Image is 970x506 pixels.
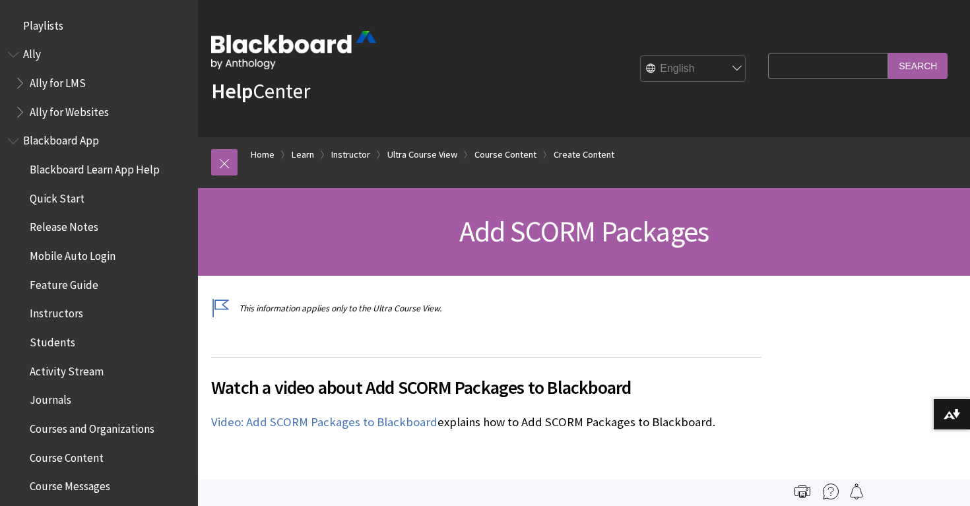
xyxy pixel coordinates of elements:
a: Home [251,146,275,163]
span: Journals [30,389,71,407]
a: Instructor [331,146,370,163]
strong: Help [211,78,253,104]
a: Video: Add SCORM Packages to Blackboard [211,414,437,430]
span: Playlists [23,15,63,32]
p: explains how to Add SCORM Packages to Blackboard. [211,414,761,431]
select: Site Language Selector [641,56,746,82]
a: HelpCenter [211,78,310,104]
a: Ultra Course View [387,146,457,163]
img: More help [823,484,839,499]
span: Ally [23,44,41,61]
span: Quick Start [30,187,84,205]
a: Course Content [474,146,536,163]
span: Course Messages [30,476,110,493]
span: Mobile Auto Login [30,245,115,263]
span: Ally for LMS [30,72,86,90]
a: Learn [292,146,314,163]
span: Activity Stream [30,360,104,378]
input: Search [888,53,948,79]
span: Blackboard App [23,130,99,148]
span: Ally for Websites [30,101,109,119]
span: Release Notes [30,216,98,234]
img: Print [794,484,810,499]
span: Watch a video about Add SCORM Packages to Blackboard [211,373,761,401]
a: Create Content [554,146,614,163]
p: This information applies only to the Ultra Course View. [211,302,761,315]
img: Follow this page [849,484,864,499]
span: Feature Guide [30,274,98,292]
span: Courses and Organizations [30,418,154,435]
span: Students [30,331,75,349]
img: Blackboard by Anthology [211,31,376,69]
nav: Book outline for Playlists [8,15,190,37]
nav: Book outline for Anthology Ally Help [8,44,190,123]
span: Instructors [30,303,83,321]
span: Add SCORM Packages [459,213,709,249]
span: Blackboard Learn App Help [30,158,160,176]
span: Course Content [30,447,104,464]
